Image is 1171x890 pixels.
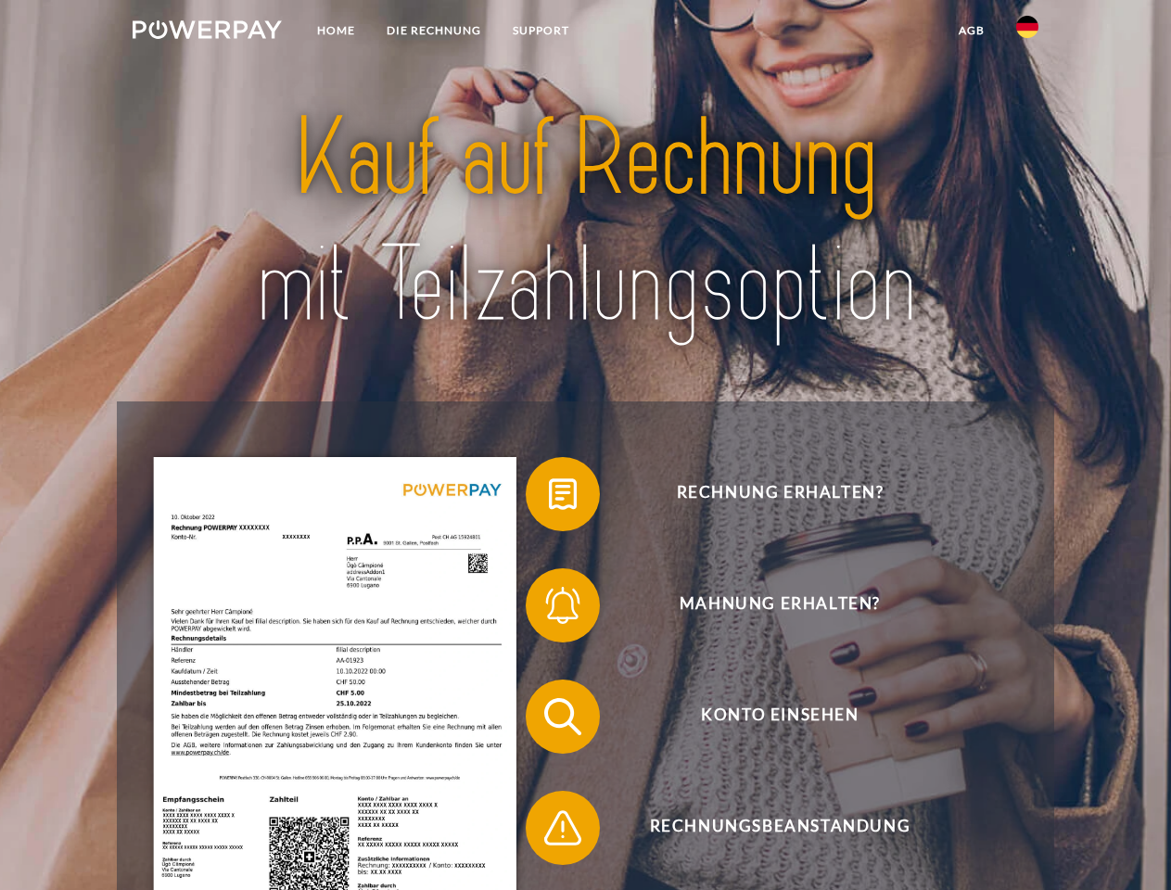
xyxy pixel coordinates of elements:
span: Mahnung erhalten? [553,568,1007,642]
img: qb_bell.svg [540,582,586,629]
a: agb [943,14,1000,47]
button: Rechnung erhalten? [526,457,1008,531]
span: Rechnung erhalten? [553,457,1007,531]
a: Home [301,14,371,47]
button: Rechnungsbeanstandung [526,791,1008,865]
img: logo-powerpay-white.svg [133,20,282,39]
a: DIE RECHNUNG [371,14,497,47]
a: SUPPORT [497,14,585,47]
img: title-powerpay_de.svg [177,89,994,355]
img: qb_search.svg [540,693,586,740]
button: Mahnung erhalten? [526,568,1008,642]
button: Konto einsehen [526,680,1008,754]
img: qb_bill.svg [540,471,586,517]
img: qb_warning.svg [540,805,586,851]
img: de [1016,16,1038,38]
span: Konto einsehen [553,680,1007,754]
span: Rechnungsbeanstandung [553,791,1007,865]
